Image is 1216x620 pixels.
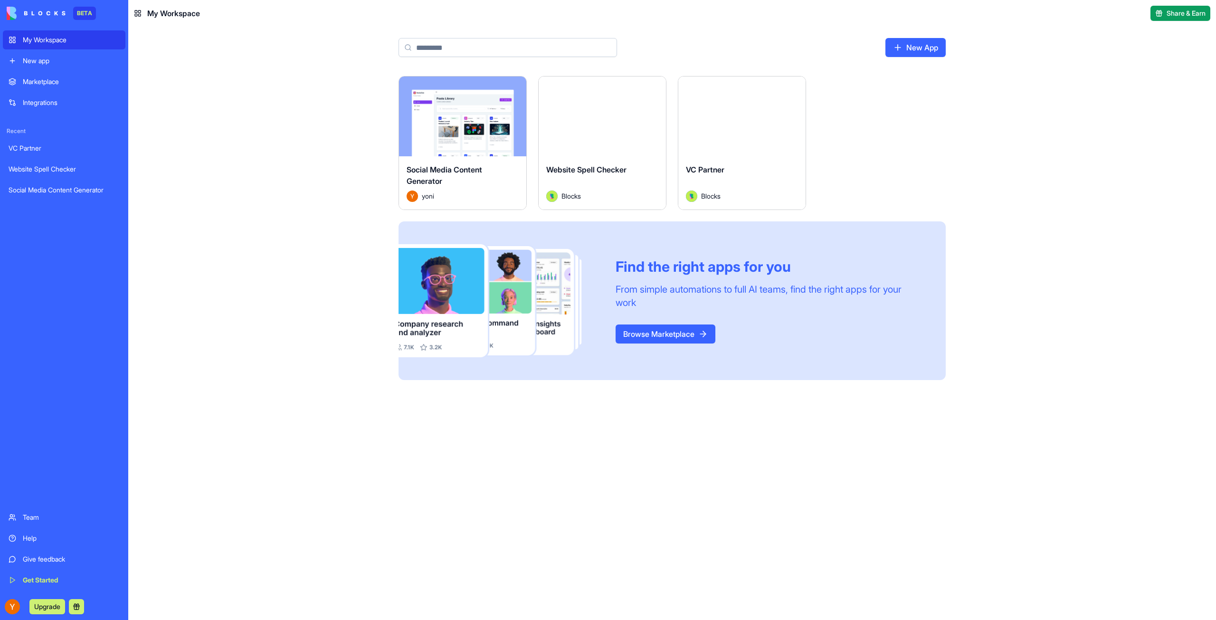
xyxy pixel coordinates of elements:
div: BETA [73,7,96,20]
a: Team [3,508,125,527]
div: New app [23,56,120,66]
a: Website Spell CheckerAvatarBlocks [538,76,666,210]
a: Website Spell Checker [3,160,125,179]
span: Blocks [701,191,721,201]
span: Share & Earn [1167,9,1206,18]
img: ACg8ocKKmw1B5YjjdIxTReIFLpjOIn1ULGa3qRQpM8Mt_L5JmWuBbQ=s96-c [5,599,20,614]
div: Get Started [23,575,120,585]
img: Frame_181_egmpey.png [399,244,600,358]
a: Marketplace [3,72,125,91]
a: New App [885,38,946,57]
div: VC Partner [9,143,120,153]
div: Social Media Content Generator [9,185,120,195]
a: Give feedback [3,550,125,569]
div: My Workspace [23,35,120,45]
span: My Workspace [147,8,200,19]
span: Website Spell Checker [546,165,627,174]
a: VC Partner [3,139,125,158]
div: Give feedback [23,554,120,564]
span: VC Partner [686,165,724,174]
button: Upgrade [29,599,65,614]
a: VC PartnerAvatarBlocks [678,76,806,210]
div: Marketplace [23,77,120,86]
a: Help [3,529,125,548]
div: Find the right apps for you [616,258,923,275]
a: BETA [7,7,96,20]
span: Recent [3,127,125,135]
a: New app [3,51,125,70]
a: Browse Marketplace [616,324,715,343]
a: Get Started [3,571,125,590]
button: Share & Earn [1150,6,1210,21]
span: Social Media Content Generator [407,165,482,186]
a: Social Media Content Generator [3,181,125,200]
a: Social Media Content GeneratorAvataryoni [399,76,527,210]
span: yoni [422,191,434,201]
div: Integrations [23,98,120,107]
div: Website Spell Checker [9,164,120,174]
div: Team [23,513,120,522]
div: Help [23,534,120,543]
a: Integrations [3,93,125,112]
a: My Workspace [3,30,125,49]
img: logo [7,7,66,20]
a: Upgrade [29,601,65,611]
span: Blocks [561,191,581,201]
img: Avatar [407,191,418,202]
img: Avatar [546,191,558,202]
img: Avatar [686,191,697,202]
div: From simple automations to full AI teams, find the right apps for your work [616,283,923,309]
